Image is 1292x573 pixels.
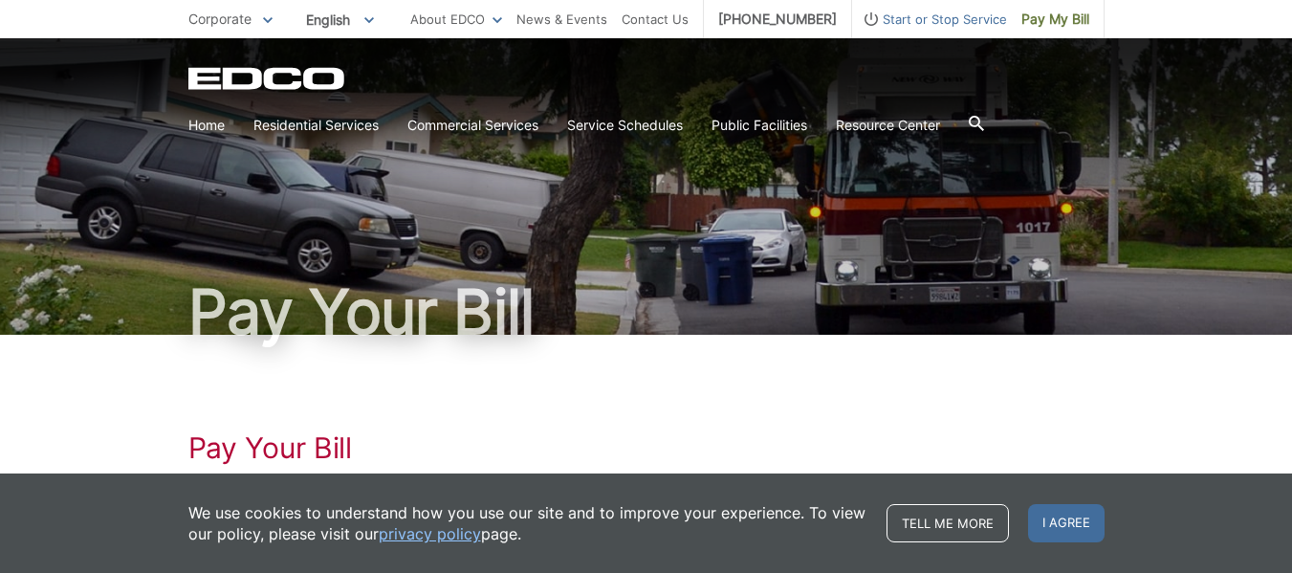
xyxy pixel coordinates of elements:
[567,115,683,136] a: Service Schedules
[407,115,538,136] a: Commercial Services
[712,115,807,136] a: Public Facilities
[622,9,689,30] a: Contact Us
[887,504,1009,542] a: Tell me more
[188,281,1105,342] h1: Pay Your Bill
[1028,504,1105,542] span: I agree
[253,115,379,136] a: Residential Services
[188,502,867,544] p: We use cookies to understand how you use our site and to improve your experience. To view our pol...
[292,4,388,35] span: English
[188,11,252,27] span: Corporate
[188,115,225,136] a: Home
[1021,9,1089,30] span: Pay My Bill
[516,9,607,30] a: News & Events
[188,430,1105,465] h1: Pay Your Bill
[410,9,502,30] a: About EDCO
[188,67,347,90] a: EDCD logo. Return to the homepage.
[379,523,481,544] a: privacy policy
[836,115,940,136] a: Resource Center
